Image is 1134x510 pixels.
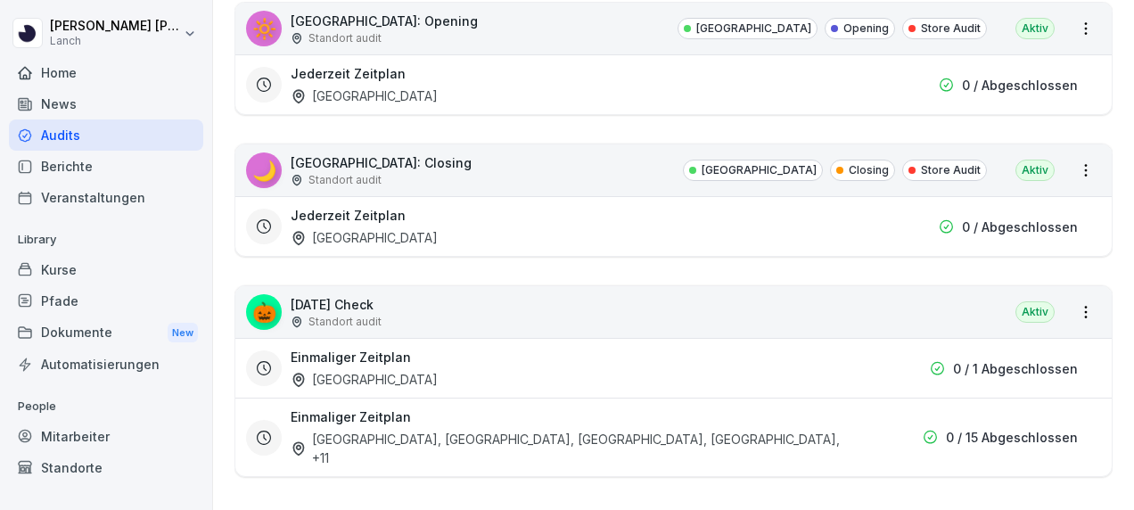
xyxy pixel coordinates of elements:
a: Standorte [9,452,203,483]
p: Store Audit [921,162,981,178]
h3: Jederzeit Zeitplan [291,64,406,83]
p: Standort audit [308,172,382,188]
div: New [168,323,198,343]
p: [GEOGRAPHIC_DATA]: Closing [291,153,472,172]
p: Standort audit [308,314,382,330]
p: Library [9,226,203,254]
a: DokumenteNew [9,317,203,350]
a: Kurse [9,254,203,285]
a: Berichte [9,151,203,182]
a: Automatisierungen [9,349,203,380]
p: Store Audit [921,21,981,37]
div: [GEOGRAPHIC_DATA] [291,86,438,105]
a: Audits [9,119,203,151]
div: [GEOGRAPHIC_DATA] [291,228,438,247]
p: [GEOGRAPHIC_DATA] [702,162,817,178]
h3: Jederzeit Zeitplan [291,206,406,225]
a: Home [9,57,203,88]
p: Lanch [50,35,180,47]
p: Opening [843,21,889,37]
div: Aktiv [1015,301,1055,323]
p: [GEOGRAPHIC_DATA] [696,21,811,37]
div: 🔆 [246,11,282,46]
h3: Einmaliger Zeitplan [291,407,411,426]
a: Pfade [9,285,203,317]
p: [PERSON_NAME] [PERSON_NAME] [50,19,180,34]
a: Veranstaltungen [9,182,203,213]
div: Aktiv [1015,160,1055,181]
p: [GEOGRAPHIC_DATA]: Opening [291,12,478,30]
p: Closing [849,162,889,178]
p: 0 / Abgeschlossen [962,218,1078,236]
div: Aktiv [1015,18,1055,39]
a: Mitarbeiter [9,421,203,452]
div: [GEOGRAPHIC_DATA], [GEOGRAPHIC_DATA], [GEOGRAPHIC_DATA], [GEOGRAPHIC_DATA] , +11 [291,430,855,467]
p: 0 / 1 Abgeschlossen [953,359,1078,378]
h3: Einmaliger Zeitplan [291,348,411,366]
p: Standort audit [308,30,382,46]
p: 0 / 15 Abgeschlossen [946,428,1078,447]
div: Dokumente [9,317,203,350]
div: [GEOGRAPHIC_DATA] [291,370,438,389]
a: News [9,88,203,119]
div: 🌙 [246,152,282,188]
p: [DATE] Check [291,295,382,314]
p: People [9,392,203,421]
p: 0 / Abgeschlossen [962,76,1078,95]
div: 🎃 [246,294,282,330]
